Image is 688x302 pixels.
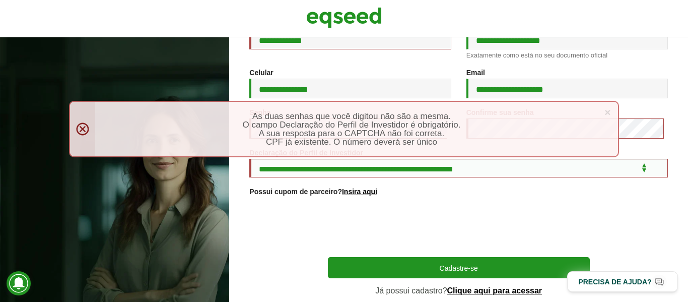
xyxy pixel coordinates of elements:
a: Insira aqui [342,188,377,195]
img: EqSeed Logo [306,5,382,30]
a: Clique aqui para acessar [447,287,542,295]
li: As duas senhas que você digitou não são a mesma. [105,112,598,120]
label: Possui cupom de parceiro? [249,188,377,195]
button: Cadastre-se [328,257,590,278]
iframe: reCAPTCHA [382,208,535,247]
li: A sua resposta para o CAPTCHA não foi correta. [105,129,598,138]
li: O campo Declaração do Perfil de Investidor é obrigatório. [105,120,598,129]
a: × [604,107,610,117]
li: CPF já existente. O número deverá ser único [105,138,598,146]
p: Já possui cadastro? [328,286,590,295]
div: Exatamente como está no seu documento oficial [466,52,668,58]
label: Celular [249,69,273,76]
label: Email [466,69,485,76]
